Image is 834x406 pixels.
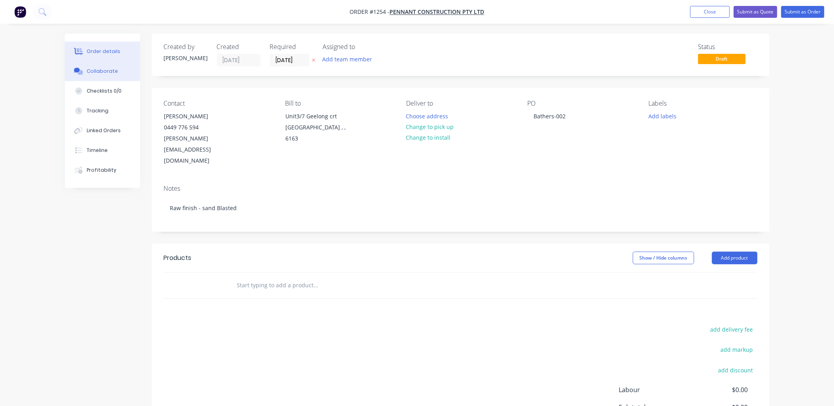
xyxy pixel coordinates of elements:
div: Notes [164,185,758,192]
div: Bill to [285,100,393,107]
button: Add labels [644,110,681,121]
button: Change to install [402,132,455,143]
button: add delivery fee [707,324,758,335]
div: [PERSON_NAME] [164,111,230,122]
input: Start typing to add a product... [237,277,395,293]
div: Created [217,43,260,51]
div: Bathers-002 [528,110,572,122]
button: Order details [65,42,140,61]
div: Raw finish - sand Blasted [164,196,758,220]
div: [PERSON_NAME][EMAIL_ADDRESS][DOMAIN_NAME] [164,133,230,166]
button: Profitability [65,160,140,180]
div: Contact [164,100,272,107]
button: Change to pick up [402,121,458,132]
button: Close [690,6,730,18]
div: Assigned to [323,43,402,51]
div: Tracking [87,107,108,114]
div: Linked Orders [87,127,121,134]
div: Labels [649,100,757,107]
button: add discount [714,364,758,375]
button: Linked Orders [65,121,140,140]
div: Checklists 0/0 [87,87,122,95]
div: Products [164,253,192,263]
button: Add team member [318,54,376,65]
span: $0.00 [689,385,748,395]
div: Timeline [87,147,108,154]
button: Checklists 0/0 [65,81,140,101]
span: Order #1254 - [350,8,390,16]
button: Timeline [65,140,140,160]
div: [GEOGRAPHIC_DATA] , , 6163 [285,122,351,144]
div: Order details [87,48,120,55]
div: [PERSON_NAME] [164,54,207,62]
div: Required [270,43,313,51]
div: Created by [164,43,207,51]
div: Deliver to [406,100,515,107]
div: Unit3/7 Geelong crt [285,111,351,122]
button: Submit as Quote [734,6,777,18]
button: Collaborate [65,61,140,81]
div: 0449 776 594 [164,122,230,133]
button: Show / Hide columns [633,252,694,264]
span: Draft [698,54,746,64]
button: Submit as Order [781,6,825,18]
div: [PERSON_NAME]0449 776 594[PERSON_NAME][EMAIL_ADDRESS][DOMAIN_NAME] [158,110,237,167]
div: Profitability [87,167,116,174]
div: Collaborate [87,68,118,75]
div: Unit3/7 Geelong crt[GEOGRAPHIC_DATA] , , 6163 [279,110,358,144]
button: Tracking [65,101,140,121]
button: Add team member [323,54,377,65]
button: Add product [712,252,758,264]
button: add markup [717,344,758,355]
div: Status [698,43,758,51]
img: Factory [14,6,26,18]
div: PO [528,100,636,107]
a: Pennant Construction PTY LTD [390,8,484,16]
span: Labour [619,385,690,395]
button: Choose address [402,110,452,121]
